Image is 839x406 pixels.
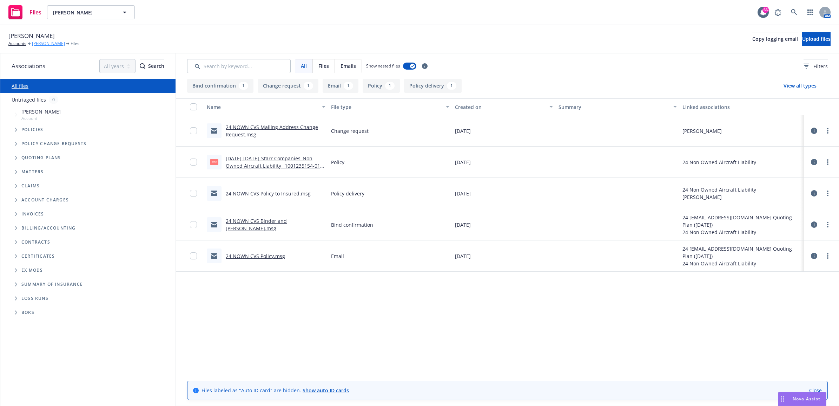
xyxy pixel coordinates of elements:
[404,79,462,93] button: Policy delivery
[21,198,69,202] span: Account charges
[32,40,65,47] a: [PERSON_NAME]
[804,59,828,73] button: Filters
[455,252,471,260] span: [DATE]
[210,159,218,165] span: pdf
[824,158,832,166] a: more
[682,159,756,166] div: 24 Non Owned Aircraft Liability
[331,103,442,111] div: File type
[680,98,804,115] button: Linked associations
[226,155,323,176] a: [DATE]-[DATE]_Starr Companies_Non Owned Aircraft Liability_ 1001235154-01 - Policy.pdf
[53,9,114,16] span: [PERSON_NAME]
[328,98,452,115] button: File type
[190,221,197,228] input: Toggle Row Selected
[331,221,373,228] span: Bind confirmation
[49,96,58,104] div: 0
[366,63,400,69] span: Show nested files
[190,252,197,259] input: Toggle Row Selected
[682,193,756,201] div: [PERSON_NAME]
[303,387,349,394] a: Show auto ID cards
[21,268,43,272] span: Ex Mods
[8,40,26,47] a: Accounts
[21,240,50,244] span: Contracts
[452,98,556,115] button: Created on
[447,82,456,90] div: 1
[21,296,48,301] span: Loss Runs
[455,127,471,135] span: [DATE]
[21,282,83,286] span: Summary of insurance
[301,62,307,70] span: All
[140,63,145,69] svg: Search
[824,189,832,198] a: more
[258,79,318,93] button: Change request
[190,159,197,166] input: Toggle Row Selected
[12,96,46,103] a: Untriaged files
[363,79,400,93] button: Policy
[226,190,311,197] a: 24 NOWN CVS Policy to Insured.msg
[140,59,164,73] div: Search
[239,82,248,90] div: 1
[809,387,822,394] a: Close
[682,260,801,267] div: 24 Non Owned Aircraft Liability
[344,82,353,90] div: 1
[802,32,831,46] button: Upload files
[331,252,344,260] span: Email
[21,226,76,230] span: Billing/Accounting
[682,186,756,193] div: 24 Non Owned Aircraft Liability
[318,62,329,70] span: Files
[8,31,55,40] span: [PERSON_NAME]
[21,212,44,216] span: Invoices
[21,310,34,315] span: BORs
[813,63,828,70] span: Filters
[802,36,831,42] span: Upload files
[752,32,798,46] button: Copy logging email
[12,62,45,71] span: Associations
[331,159,344,166] span: Policy
[226,124,318,138] a: 24 NOWN CVS Mailing Address Change Request.msg
[29,9,41,15] span: Files
[803,5,817,19] a: Switch app
[824,220,832,229] a: more
[187,79,253,93] button: Bind confirmation
[190,127,197,134] input: Toggle Row Selected
[752,36,798,42] span: Copy logging email
[556,98,680,115] button: Summary
[559,103,669,111] div: Summary
[772,79,828,93] button: View all types
[6,2,44,22] a: Files
[331,190,364,197] span: Policy delivery
[204,98,328,115] button: Name
[21,115,61,121] span: Account
[21,156,61,160] span: Quoting plans
[682,228,801,236] div: 24 Non Owned Aircraft Liability
[341,62,356,70] span: Emails
[762,7,769,13] div: 66
[824,252,832,260] a: more
[455,190,471,197] span: [DATE]
[682,214,801,228] div: 24 [EMAIL_ADDRESS][DOMAIN_NAME] Quoting Plan ([DATE])
[21,108,61,115] span: [PERSON_NAME]
[778,392,826,406] button: Nova Assist
[0,221,176,320] div: Folder Tree Example
[331,127,369,135] span: Change request
[778,392,787,406] div: Drag to move
[21,142,86,146] span: Policy change requests
[21,254,55,258] span: Certificates
[187,59,291,73] input: Search by keyword...
[323,79,358,93] button: Email
[804,63,828,70] span: Filters
[682,103,801,111] div: Linked associations
[824,127,832,135] a: more
[226,253,285,259] a: 24 NOWN CVS Policy.msg
[202,387,349,394] span: Files labeled as "Auto ID card" are hidden.
[21,128,44,132] span: Policies
[682,245,801,260] div: 24 [EMAIL_ADDRESS][DOMAIN_NAME] Quoting Plan ([DATE])
[47,5,135,19] button: [PERSON_NAME]
[12,83,28,89] a: All files
[190,190,197,197] input: Toggle Row Selected
[21,184,40,188] span: Claims
[0,107,176,221] div: Tree Example
[771,5,785,19] a: Report a Bug
[682,127,722,135] div: [PERSON_NAME]
[385,82,395,90] div: 1
[787,5,801,19] a: Search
